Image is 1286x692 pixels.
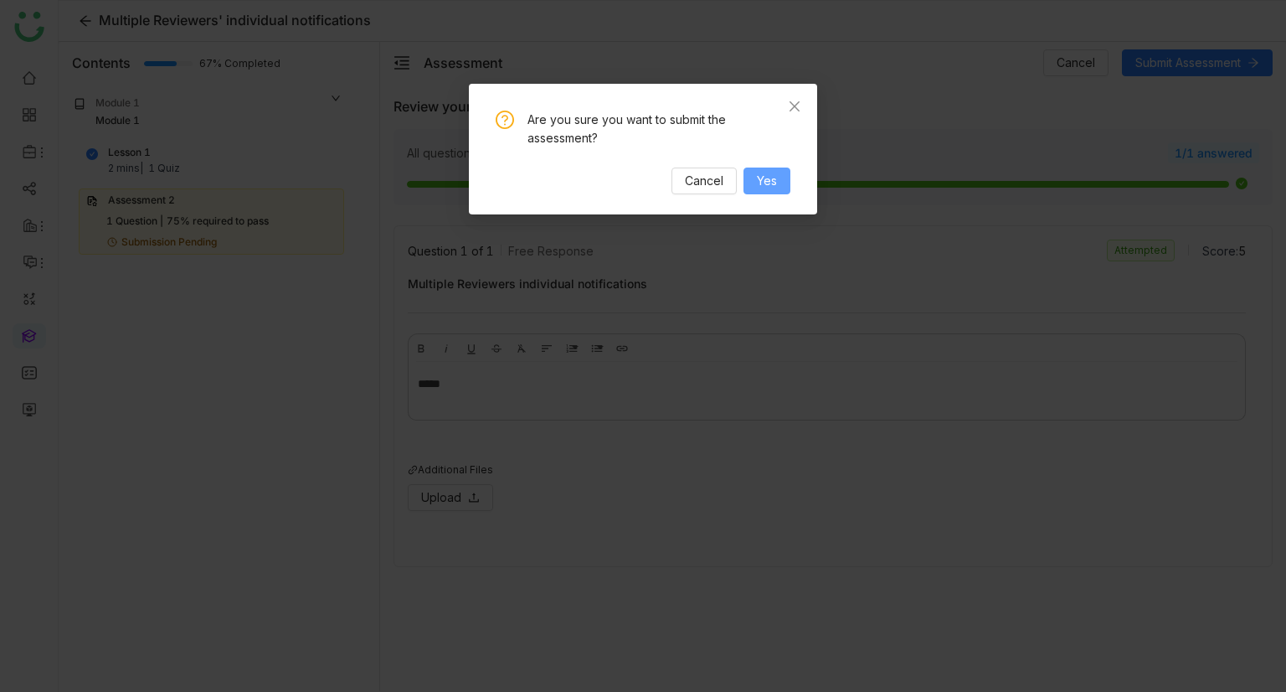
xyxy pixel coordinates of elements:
[671,168,737,194] button: Cancel
[757,172,777,190] span: Yes
[527,111,790,147] div: Are you sure you want to submit the assessment?
[743,168,790,194] button: Yes
[685,172,723,190] span: Cancel
[772,84,817,129] button: Close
